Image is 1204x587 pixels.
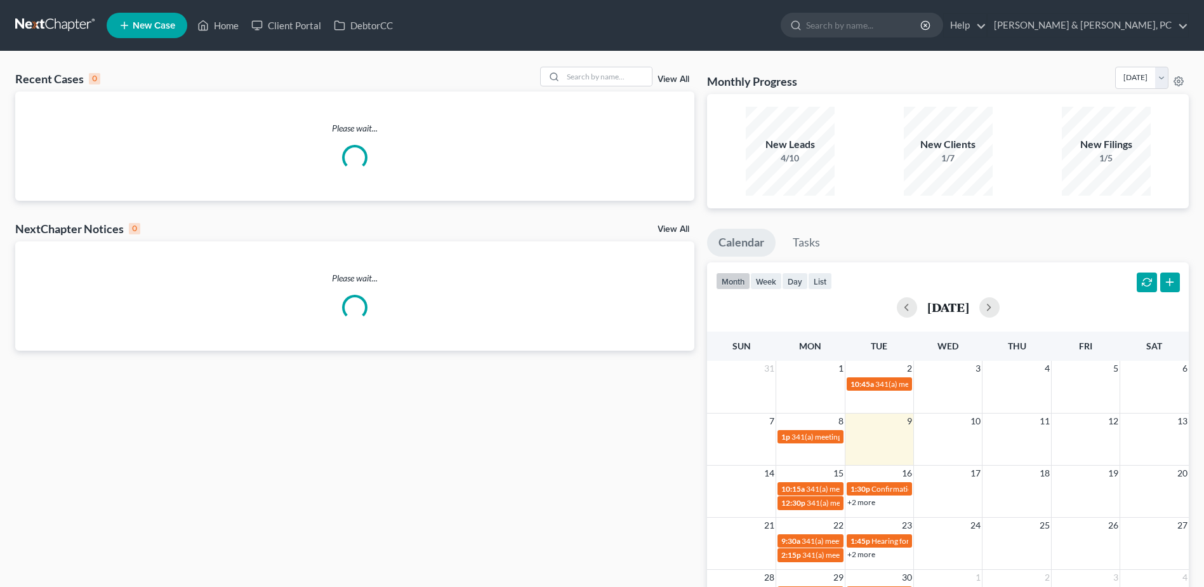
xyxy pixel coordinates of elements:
[944,14,986,37] a: Help
[807,498,929,508] span: 341(a) meeting for [PERSON_NAME]
[129,223,140,234] div: 0
[1112,361,1120,376] span: 5
[1176,466,1189,481] span: 20
[802,536,924,546] span: 341(a) meeting for [PERSON_NAME]
[781,229,831,257] a: Tasks
[15,221,140,236] div: NextChapter Notices
[746,152,835,165] div: 4/10
[89,73,100,84] div: 0
[927,300,969,314] h2: [DATE]
[768,414,776,429] span: 7
[781,484,805,494] span: 10:15a
[716,273,750,290] button: month
[1062,137,1151,152] div: New Filings
[988,14,1188,37] a: [PERSON_NAME] & [PERSON_NAME], PC
[1181,570,1189,585] span: 4
[937,341,958,351] span: Wed
[1176,518,1189,533] span: 27
[1043,570,1051,585] span: 2
[1062,152,1151,165] div: 1/5
[15,71,100,86] div: Recent Cases
[1043,361,1051,376] span: 4
[808,273,832,290] button: list
[763,466,776,481] span: 14
[750,273,782,290] button: week
[871,484,1015,494] span: Confirmation hearing for [PERSON_NAME]
[806,13,922,37] input: Search by name...
[974,570,982,585] span: 1
[871,536,970,546] span: Hearing for [PERSON_NAME]
[763,361,776,376] span: 31
[1038,414,1051,429] span: 11
[901,570,913,585] span: 30
[781,432,790,442] span: 1p
[245,14,327,37] a: Client Portal
[847,550,875,559] a: +2 more
[904,137,993,152] div: New Clients
[746,137,835,152] div: New Leads
[782,273,808,290] button: day
[1079,341,1092,351] span: Fri
[1112,570,1120,585] span: 3
[832,518,845,533] span: 22
[969,518,982,533] span: 24
[781,536,800,546] span: 9:30a
[901,518,913,533] span: 23
[732,341,751,351] span: Sun
[1008,341,1026,351] span: Thu
[850,379,874,389] span: 10:45a
[658,75,689,84] a: View All
[969,466,982,481] span: 17
[1176,414,1189,429] span: 13
[1181,361,1189,376] span: 6
[832,466,845,481] span: 15
[906,361,913,376] span: 2
[781,550,801,560] span: 2:15p
[191,14,245,37] a: Home
[806,484,929,494] span: 341(a) meeting for [PERSON_NAME]
[799,341,821,351] span: Mon
[832,570,845,585] span: 29
[763,570,776,585] span: 28
[1038,466,1051,481] span: 18
[327,14,399,37] a: DebtorCC
[658,225,689,234] a: View All
[974,361,982,376] span: 3
[904,152,993,165] div: 1/7
[781,498,805,508] span: 12:30p
[847,497,875,507] a: +2 more
[875,379,998,389] span: 341(a) meeting for [PERSON_NAME]
[850,536,870,546] span: 1:45p
[563,67,652,86] input: Search by name...
[837,361,845,376] span: 1
[1107,466,1120,481] span: 19
[802,550,925,560] span: 341(a) meeting for [PERSON_NAME]
[1107,518,1120,533] span: 26
[763,518,776,533] span: 21
[707,74,797,89] h3: Monthly Progress
[850,484,870,494] span: 1:30p
[707,229,776,257] a: Calendar
[15,122,694,135] p: Please wait...
[837,414,845,429] span: 8
[15,272,694,285] p: Please wait...
[1107,414,1120,429] span: 12
[133,21,175,30] span: New Case
[1146,341,1162,351] span: Sat
[901,466,913,481] span: 16
[969,414,982,429] span: 10
[791,432,914,442] span: 341(a) meeting for [PERSON_NAME]
[871,341,887,351] span: Tue
[1038,518,1051,533] span: 25
[906,414,913,429] span: 9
